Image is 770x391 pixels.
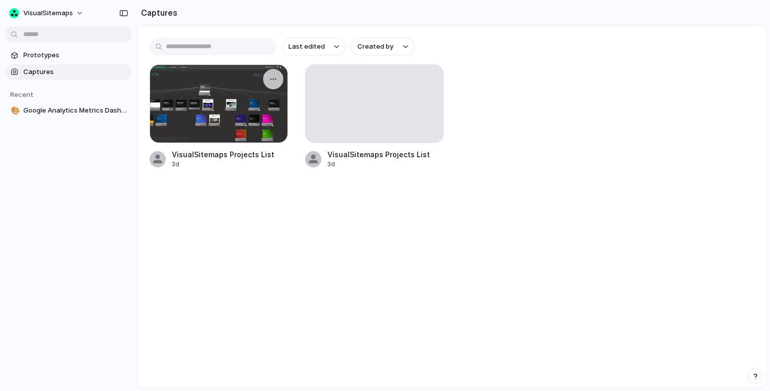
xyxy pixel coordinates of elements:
button: VisualSitemaps [5,5,89,21]
span: Captures [23,67,128,77]
span: Google Analytics Metrics Dashboard [23,105,128,116]
a: Captures [5,64,132,80]
div: VisualSitemaps Projects List [172,149,274,160]
div: 3d [172,160,274,169]
a: 🎨Google Analytics Metrics Dashboard [5,103,132,118]
div: 3d [327,160,430,169]
button: Last edited [282,38,345,55]
span: Recent [10,90,33,98]
span: Prototypes [23,50,128,60]
span: VisualSitemaps [23,8,73,18]
span: Last edited [288,42,325,52]
button: 🎨 [9,105,19,116]
button: Created by [351,38,414,55]
span: Created by [357,42,393,52]
div: VisualSitemaps Projects List [327,149,430,160]
a: Prototypes [5,48,132,63]
div: 🎨 [11,105,18,117]
h2: Captures [137,7,177,19]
